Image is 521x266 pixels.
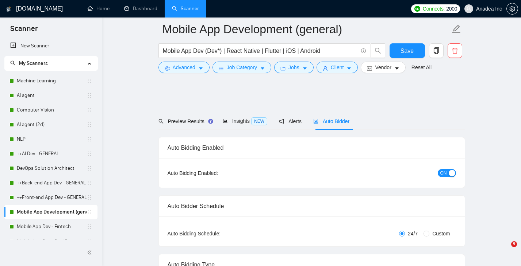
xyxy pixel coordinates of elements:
span: Job Category [227,63,257,71]
li: ++Front-end App Dev - GENERAL [4,190,97,205]
span: user [466,6,471,11]
li: Computer Vision [4,103,97,117]
li: ++AI Dev - GENERAL [4,146,97,161]
a: ++AI Dev - GENERAL [17,146,87,161]
span: notification [279,119,284,124]
span: idcard [367,66,372,71]
span: ON [440,169,447,177]
div: Tooltip anchor [207,118,214,125]
li: ++Back-end App Dev - GENERAL (cleaned) [4,176,97,190]
iframe: Intercom live chat [496,241,514,259]
a: ++Front-end App Dev - GENERAL [17,190,87,205]
span: Custom [429,230,453,238]
div: Auto Bidding Enabled: [168,169,264,177]
span: caret-down [346,66,352,71]
span: holder [87,209,92,215]
a: DevOps Solution Architect [17,161,87,176]
button: delete [448,43,462,58]
span: edit [452,24,461,34]
span: holder [87,180,92,186]
button: copy [429,43,444,58]
span: Insights [223,118,267,124]
a: Machine Learning [17,74,87,88]
button: search [371,43,385,58]
a: searchScanner [172,5,199,12]
a: Mobile App Dev - Fintech [17,219,87,234]
button: idcardVendorcaret-down [361,62,405,73]
button: barsJob Categorycaret-down [212,62,271,73]
button: settingAdvancedcaret-down [158,62,210,73]
input: Search Freelance Jobs... [163,46,358,55]
span: Alerts [279,118,302,124]
a: homeHome [88,5,110,12]
span: info-circle [361,48,366,53]
span: bars [219,66,224,71]
li: Mobile App Dev - Real Estate [4,234,97,249]
a: Mobile App Development (general) [17,205,87,219]
span: Client [331,63,344,71]
span: double-left [87,249,94,256]
span: Jobs [288,63,299,71]
span: folder [280,66,286,71]
span: Auto Bidder [313,118,349,124]
span: holder [87,122,92,128]
div: Auto Bidding Enabled [168,137,456,158]
span: caret-down [260,66,265,71]
span: My Scanners [10,60,48,66]
span: holder [87,165,92,171]
span: Connects: [423,5,445,13]
a: AI agent [17,88,87,103]
a: ++Back-end App Dev - GENERAL (cleaned) [17,176,87,190]
a: Computer Vision [17,103,87,117]
span: holder [87,136,92,142]
span: search [371,47,385,54]
a: AI agent (2d) [17,117,87,132]
li: NLP [4,132,97,146]
a: New Scanner [10,39,92,53]
span: Advanced [173,63,195,71]
a: NLP [17,132,87,146]
span: 24/7 [405,230,421,238]
a: Mobile App Dev - Real Estate [17,234,87,249]
span: Vendor [375,63,391,71]
span: user [323,66,328,71]
span: holder [87,93,92,98]
span: holder [87,151,92,157]
button: setting [506,3,518,15]
img: upwork-logo.png [414,6,420,12]
a: dashboardDashboard [124,5,157,12]
span: search [10,60,15,66]
button: userClientcaret-down [317,62,358,73]
span: holder [87,224,92,230]
li: AI agent (2d) [4,117,97,132]
span: holder [87,195,92,200]
span: copy [429,47,443,54]
span: setting [165,66,170,71]
li: Mobile App Development (general) [4,205,97,219]
span: Preview Results [158,118,211,124]
span: Save [401,46,414,55]
div: Auto Bidder Schedule [168,196,456,216]
span: delete [448,47,462,54]
span: holder [87,107,92,113]
span: area-chart [223,118,228,124]
span: 2000 [446,5,457,13]
span: search [158,119,164,124]
input: Scanner name... [162,20,450,38]
span: holder [87,238,92,244]
span: caret-down [198,66,203,71]
span: caret-down [394,66,399,71]
span: Scanner [4,23,43,39]
span: My Scanners [19,60,48,66]
li: AI agent [4,88,97,103]
span: 9 [511,241,517,247]
div: Auto Bidding Schedule: [168,230,264,238]
button: folderJobscaret-down [274,62,314,73]
li: New Scanner [4,39,97,53]
a: Reset All [411,63,432,71]
button: Save [390,43,425,58]
span: robot [313,119,318,124]
li: Mobile App Dev - Fintech [4,219,97,234]
li: Machine Learning [4,74,97,88]
span: NEW [251,117,267,125]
